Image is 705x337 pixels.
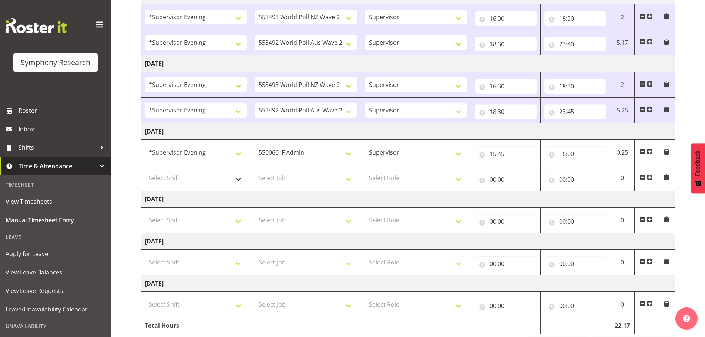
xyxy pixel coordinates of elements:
td: 0 [610,208,635,233]
img: help-xxl-2.png [683,315,690,322]
input: Click to select... [544,146,606,161]
span: Leave/Unavailability Calendar [6,304,105,315]
td: 5.25 [610,98,635,123]
input: Click to select... [544,172,606,187]
td: 5.17 [610,30,635,55]
span: View Leave Balances [6,267,105,278]
a: View Leave Requests [2,282,109,300]
span: Time & Attendance [19,161,96,172]
td: 2 [610,72,635,98]
a: Apply for Leave [2,245,109,263]
td: 22.17 [610,317,635,334]
span: Inbox [19,124,107,135]
div: Symphony Research [21,57,90,68]
input: Click to select... [475,172,537,187]
span: Apply for Leave [6,248,105,259]
td: 0.25 [610,140,635,165]
td: 0 [610,165,635,191]
td: [DATE] [141,123,675,140]
td: 0 [610,292,635,317]
td: 0 [610,250,635,275]
a: Manual Timesheet Entry [2,211,109,229]
input: Click to select... [544,256,606,271]
input: Click to select... [475,37,537,51]
input: Click to select... [475,146,537,161]
td: [DATE] [141,233,675,250]
input: Click to select... [544,11,606,26]
td: Total Hours [141,317,251,334]
span: View Timesheets [6,196,105,207]
div: Timesheet [2,177,109,192]
input: Click to select... [475,256,537,271]
input: Click to select... [544,299,606,313]
div: Leave [2,229,109,245]
input: Click to select... [475,11,537,26]
button: Feedback - Show survey [691,143,705,193]
span: Manual Timesheet Entry [6,215,105,226]
input: Click to select... [475,104,537,119]
input: Click to select... [544,104,606,119]
input: Click to select... [475,299,537,313]
td: [DATE] [141,55,675,72]
a: Leave/Unavailability Calendar [2,300,109,319]
input: Click to select... [544,37,606,51]
a: View Leave Balances [2,263,109,282]
span: Shifts [19,142,96,153]
div: Unavailability [2,319,109,334]
a: View Timesheets [2,192,109,211]
td: 2 [610,4,635,30]
input: Click to select... [475,214,537,229]
span: View Leave Requests [6,285,105,296]
input: Click to select... [475,79,537,94]
input: Click to select... [544,214,606,229]
td: [DATE] [141,275,675,292]
span: Feedback [695,151,701,176]
td: [DATE] [141,191,675,208]
span: Roster [19,105,107,116]
img: Rosterit website logo [6,18,67,33]
input: Click to select... [544,79,606,94]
